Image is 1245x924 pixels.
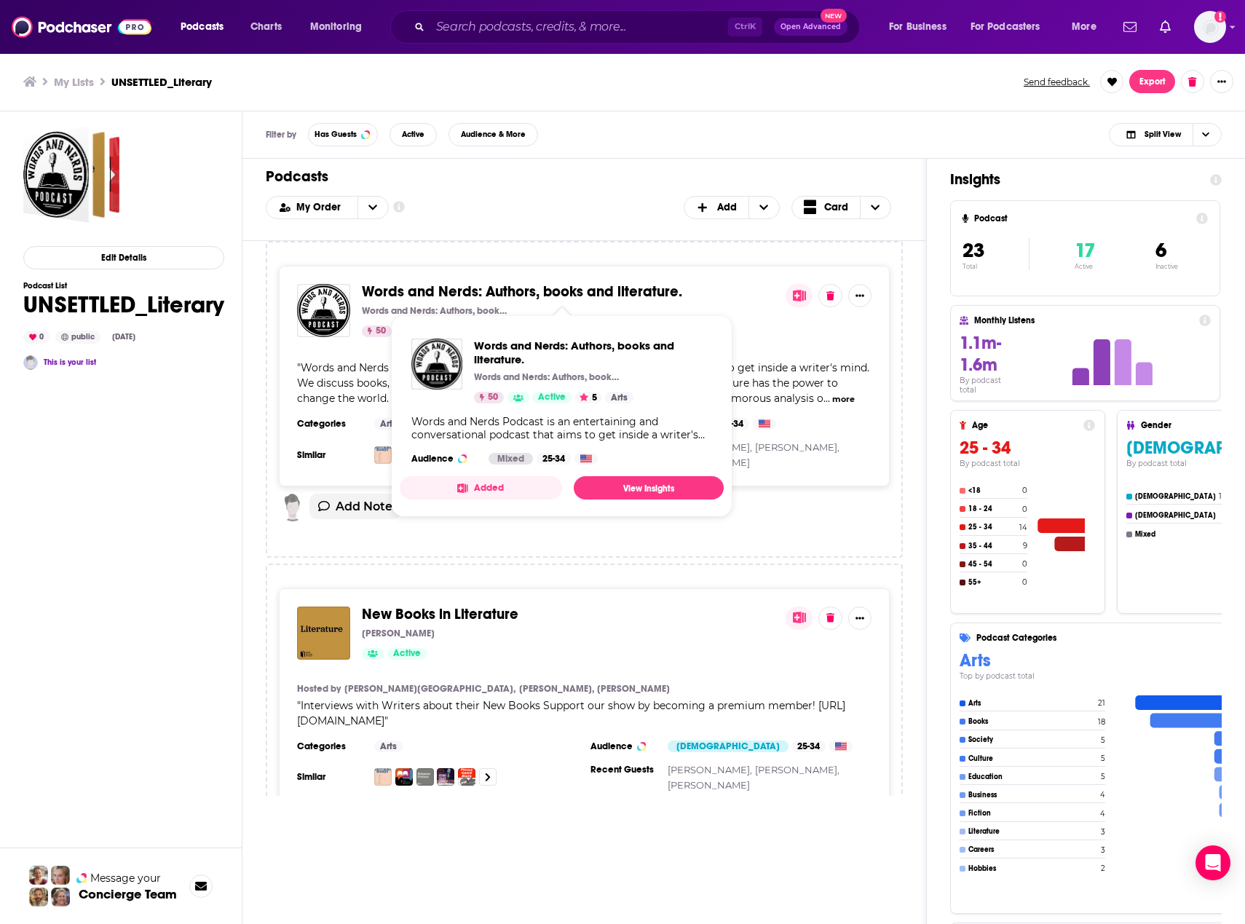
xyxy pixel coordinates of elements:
[590,741,656,752] h3: Audience
[1214,11,1226,23] svg: Add a profile image
[848,607,871,630] button: Show More Button
[668,764,752,775] a: [PERSON_NAME],
[395,768,413,786] img: The Archive Project
[823,392,830,405] span: ...
[590,764,656,775] h3: Recent Guests
[1135,530,1219,539] h4: Mixed
[266,167,891,186] h1: Podcasts
[297,284,350,337] img: Words and Nerds: Authors, books and literature.
[23,291,224,319] h1: UNSETTLED_Literary
[297,361,869,405] span: Words and Nerds Podcast is an entertaining and conversational podcast that aims to get inside a w...
[336,499,392,513] span: Add Note
[684,196,780,219] h2: + Add
[832,393,855,406] button: more
[310,17,362,37] span: Monitoring
[668,779,750,791] a: [PERSON_NAME]
[23,331,50,344] div: 0
[266,130,296,140] h3: Filter by
[23,355,38,370] img: Emily Reardon
[968,845,1097,854] h4: Careers
[400,476,562,499] button: Added
[458,768,475,786] img: Middle Grade Ninja
[250,17,282,37] span: Charts
[755,441,839,453] a: [PERSON_NAME],
[968,486,1019,495] h4: <18
[374,418,403,430] a: Arts
[1023,541,1027,550] h4: 9
[474,392,504,403] a: 50
[297,771,363,783] h3: Similar
[266,196,389,219] h2: Choose List sort
[575,392,601,403] button: 5
[1019,76,1094,88] button: Send feedback.
[416,768,434,786] img: New Books in Science Fiction
[1155,263,1178,270] p: Inactive
[474,371,620,383] p: Words and Nerds: Authors, books and literature.
[1194,11,1226,43] img: User Profile
[181,17,224,37] span: Podcasts
[519,683,594,695] a: [PERSON_NAME],
[411,415,712,441] div: Words and Nerds Podcast is an entertaining and conversational podcast that aims to get inside a w...
[968,773,1097,781] h4: Education
[308,123,378,146] button: Has Guests
[537,453,571,465] div: 25-34
[971,17,1040,37] span: For Podcasters
[668,741,788,752] div: [DEMOGRAPHIC_DATA]
[968,542,1020,550] h4: 35 - 44
[1022,505,1027,514] h4: 0
[974,213,1190,224] h4: Podcast
[344,683,515,695] a: [PERSON_NAME][GEOGRAPHIC_DATA],
[976,633,1244,643] h4: Podcast Categories
[297,361,869,405] span: "
[605,392,633,403] a: Arts
[1075,263,1095,270] p: Active
[1101,772,1105,781] h4: 5
[29,888,48,907] img: Jon Profile
[1100,809,1105,818] h4: 4
[1129,70,1175,93] button: Export
[474,339,712,366] a: Words and Nerds: Authors, books and literature.
[968,523,1016,532] h4: 25 - 34
[376,324,386,339] span: 50
[1022,577,1027,587] h4: 0
[1019,523,1027,532] h4: 14
[1101,827,1105,837] h4: 3
[296,202,346,213] span: My Order
[362,283,682,301] span: Words and Nerds: Authors, books and literature.
[23,127,119,223] a: UNSETTLED_Literary
[963,263,1029,270] p: Total
[374,446,392,464] img: Skylight Books Podcast Series
[968,809,1096,818] h4: Fiction
[374,768,392,786] img: Skylight Books Podcast Series
[728,17,762,36] span: Ctrl K
[411,339,462,390] img: Words and Nerds: Authors, books and literature.
[12,13,151,41] a: Podchaser - Follow, Share and Rate Podcasts
[106,331,141,343] div: [DATE]
[374,741,403,752] a: Arts
[968,505,1019,513] h4: 18 - 24
[791,741,826,752] div: 25-34
[1194,11,1226,43] button: Show profile menu
[1210,70,1233,93] button: Show More Button
[974,315,1193,325] h4: Monthly Listens
[297,683,341,695] h4: Hosted by
[597,683,670,695] a: [PERSON_NAME]
[266,241,903,558] div: Words and Nerds: Authors, books and literature.Words and Nerds: Authors, books and literature.Wor...
[315,130,357,138] span: Has Guests
[362,605,518,623] span: New Books in Literature
[55,331,100,344] div: public
[297,699,845,727] span: Interviews with Writers about their New Books Support our show by becoming a premium member! [URL...
[488,390,498,405] span: 50
[54,75,94,89] h3: My Lists
[23,246,224,269] button: Edit Details
[791,196,892,219] h2: Choose View
[1135,511,1219,520] h4: [DEMOGRAPHIC_DATA]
